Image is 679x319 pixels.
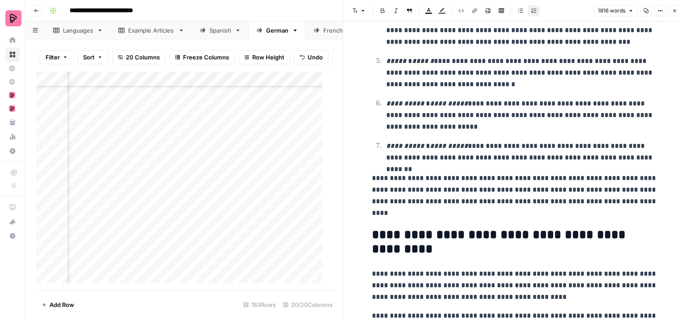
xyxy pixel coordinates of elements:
[36,298,79,312] button: Add Row
[323,26,343,35] div: French
[252,53,284,62] span: Row Height
[5,115,20,130] a: Your Data
[9,105,15,112] img: mhz6d65ffplwgtj76gcfkrq5icux
[279,298,336,312] div: 20/20 Columns
[111,21,192,39] a: Example Articles
[294,50,329,64] button: Undo
[306,21,361,39] a: French
[209,26,231,35] div: Spanish
[50,300,74,309] span: Add Row
[46,21,111,39] a: Languages
[594,5,637,17] button: 1816 words
[6,215,19,228] div: What's new?
[183,53,229,62] span: Freeze Columns
[77,50,108,64] button: Sort
[5,200,20,214] a: AirOps Academy
[5,229,20,243] button: Help + Support
[240,298,279,312] div: 183 Rows
[5,214,20,229] button: What's new?
[5,130,20,144] a: Usage
[598,7,625,15] span: 1816 words
[5,144,20,158] a: Settings
[308,53,323,62] span: Undo
[9,92,15,98] img: mhz6d65ffplwgtj76gcfkrq5icux
[169,50,235,64] button: Freeze Columns
[5,7,20,29] button: Workspace: Preply
[126,53,160,62] span: 20 Columns
[192,21,249,39] a: Spanish
[128,26,175,35] div: Example Articles
[40,50,74,64] button: Filter
[5,47,20,62] a: Browse
[112,50,166,64] button: 20 Columns
[238,50,290,64] button: Row Height
[5,33,20,47] a: Home
[5,10,21,26] img: Preply Logo
[46,53,60,62] span: Filter
[63,26,93,35] div: Languages
[249,21,306,39] a: German
[83,53,95,62] span: Sort
[266,26,288,35] div: German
